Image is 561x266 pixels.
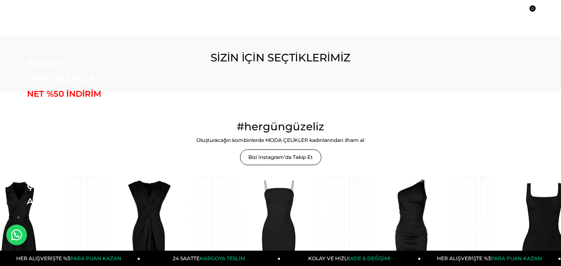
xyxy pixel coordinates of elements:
[27,181,141,191] a: ÇOK SATANLAR
[491,255,542,261] span: PARA PUAN KAZAN
[349,255,390,261] span: İADE & DEĞİŞİM!
[27,150,141,160] a: TAKIM
[200,255,245,261] span: KARGOYA TESLİM
[27,104,141,114] a: ELBİSE
[281,251,421,266] a: KOLAY VE HIZLIİADE & DEĞİŞİM!
[27,120,141,129] a: DIŞ GİYİM
[525,10,532,16] a: 0
[529,5,536,12] span: 0
[27,58,141,68] a: Anasayfa
[27,196,141,206] a: AKSESUAR
[27,166,141,176] a: KOMBİN
[27,135,141,145] a: GİYİM
[211,51,351,64] span: SİZİN İÇİN SEÇTİKLERİMİZ
[240,149,321,165] a: Bizi Instagram’da Takip Et
[27,5,77,20] img: logo
[140,251,281,266] a: 24 SAATTEKARGOYA TESLİM
[421,251,561,266] a: HER ALIŞVERİŞTE %3PARA PUAN KAZAN
[27,89,141,99] a: NET %50 İNDİRİM
[27,73,141,83] a: YENİ GELENLER
[70,255,121,261] span: PARA PUAN KAZAN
